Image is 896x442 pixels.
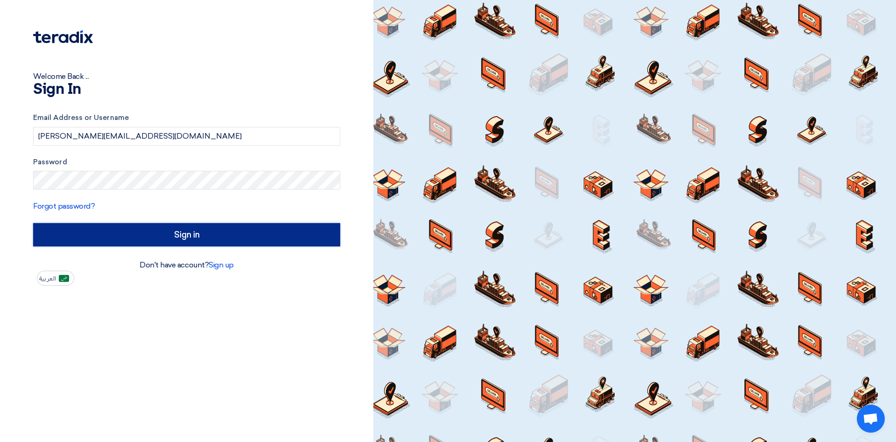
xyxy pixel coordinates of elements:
[33,223,340,246] input: Sign in
[33,157,340,168] label: Password
[33,82,340,97] h1: Sign In
[33,112,340,123] label: Email Address or Username
[37,271,74,286] button: العربية
[33,202,95,210] a: Forgot password?
[33,260,340,271] div: Don't have account?
[33,71,340,82] div: Welcome Back ...
[33,30,93,43] img: Teradix logo
[59,275,69,282] img: ar-AR.png
[39,275,56,282] span: العربية
[33,127,340,146] input: Enter your business email or username
[209,260,234,269] a: Sign up
[857,405,885,433] div: Open chat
